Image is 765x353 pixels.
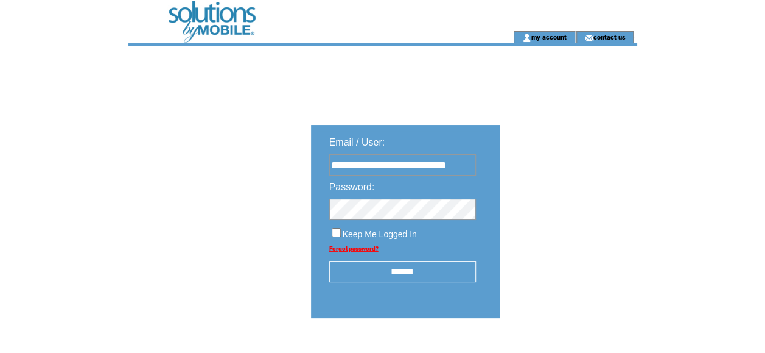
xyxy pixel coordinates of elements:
a: contact us [593,33,626,41]
a: my account [531,33,567,41]
span: Email / User: [329,137,385,148]
img: account_icon.gif [522,33,531,43]
img: contact_us_icon.gif [584,33,593,43]
span: Keep Me Logged In [343,229,417,239]
a: Forgot password? [329,245,379,252]
span: Password: [329,182,375,192]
